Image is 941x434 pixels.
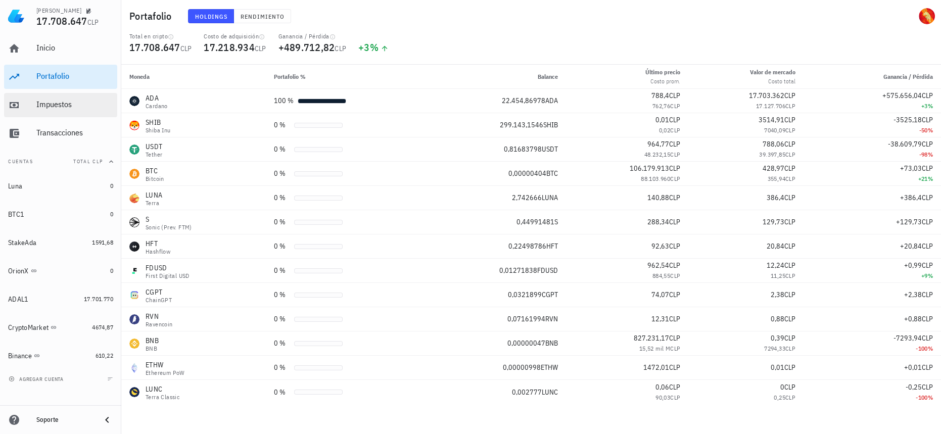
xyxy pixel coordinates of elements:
[36,71,113,81] div: Portafolio
[767,242,784,251] span: 20,84
[146,249,170,255] div: Hashflow
[756,102,785,110] span: 17.127.706
[669,382,680,392] span: CLP
[146,141,162,152] div: USDT
[36,7,81,15] div: [PERSON_NAME]
[4,65,117,89] a: Portafolio
[274,120,290,130] div: 0 %
[669,164,680,173] span: CLP
[670,175,680,182] span: CLP
[508,290,542,299] span: 0,0321899
[266,65,429,89] th: Portafolio %: Sin ordenar. Pulse para ordenar de forma ascendente.
[146,103,168,109] div: Cardano
[785,394,795,401] span: CLP
[774,394,785,401] span: 0,25
[669,333,680,343] span: CLP
[129,120,139,130] div: SHIB-icon
[146,273,190,279] div: First Digital USD
[784,217,795,226] span: CLP
[630,164,669,173] span: 106.179.913
[274,217,290,227] div: 0 %
[274,290,290,300] div: 0 %
[759,151,785,158] span: 39.397,85
[812,125,933,135] div: -50
[541,363,558,372] span: ETHW
[545,314,558,323] span: RVN
[146,190,162,200] div: LUNA
[146,166,164,176] div: BTC
[255,44,266,53] span: CLP
[146,370,185,376] div: Ethereum PoW
[129,290,139,300] div: CGPT-icon
[499,266,537,275] span: 0,01271838
[129,40,180,54] span: 17.708.647
[647,217,669,226] span: 288,34
[644,151,670,158] span: 48.232,15
[771,333,784,343] span: 0,39
[546,242,558,251] span: HFT
[274,338,290,349] div: 0 %
[6,374,68,384] button: agregar cuenta
[512,388,542,397] span: 0,002777
[904,261,922,270] span: +0,99
[670,345,680,352] span: CLP
[784,139,795,149] span: CLP
[146,311,173,321] div: RVN
[922,314,933,323] span: CLP
[670,394,680,401] span: CLP
[84,295,113,303] span: 17.701.770
[763,164,784,173] span: 428,97
[146,127,171,133] div: Shiba Inu
[759,115,784,124] span: 3514,91
[537,266,558,275] span: FDUSD
[129,144,139,155] div: USDT-icon
[129,266,139,276] div: FDUSD-icon
[4,36,117,61] a: Inicio
[370,40,379,54] span: %
[641,175,670,182] span: 88.103.960
[274,95,294,106] div: 100 %
[919,8,935,24] div: avatar
[129,32,192,40] div: Total en cripto
[274,314,290,324] div: 0 %
[4,287,117,311] a: ADAL1 17.701.770
[8,238,36,247] div: StakeAda
[4,315,117,340] a: CryptoMarket 4674,87
[928,126,933,134] span: %
[146,224,192,230] div: Sonic (prev. FTM)
[110,210,113,218] span: 0
[922,91,933,100] span: CLP
[655,115,669,124] span: 0,01
[634,333,669,343] span: 827.231,17
[274,168,290,179] div: 0 %
[278,32,347,40] div: Ganancia / Pérdida
[146,214,192,224] div: S
[669,115,680,124] span: CLP
[278,40,335,54] span: +489.712,82
[146,321,173,327] div: Ravencoin
[146,287,172,297] div: CGPT
[928,272,933,279] span: %
[129,8,176,24] h1: Portafolio
[922,290,933,299] span: CLP
[652,272,670,279] span: 884,55
[546,169,558,178] span: BTC
[11,376,64,382] span: agregar cuenta
[146,384,179,394] div: LUNC
[812,271,933,281] div: +9
[900,242,922,251] span: +20,84
[670,272,680,279] span: CLP
[763,139,784,149] span: 788,06
[146,394,179,400] div: Terra Classic
[554,217,558,226] span: S
[92,323,113,331] span: 4674,87
[928,102,933,110] span: %
[669,242,680,251] span: CLP
[904,314,922,323] span: +0,88
[767,175,785,182] span: 355,94
[180,44,192,53] span: CLP
[129,217,139,227] div: S-icon
[900,164,922,173] span: +73,03
[785,102,795,110] span: CLP
[922,363,933,372] span: CLP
